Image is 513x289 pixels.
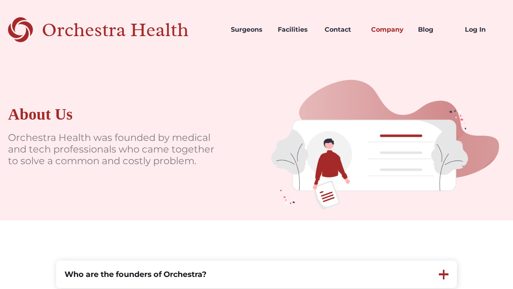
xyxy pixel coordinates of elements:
a: Blog [412,16,458,43]
a: Company [365,16,412,43]
div: About Us [8,105,73,124]
div: Orchestra Health [42,22,217,38]
a: Log In [458,16,505,43]
img: doctors [256,59,513,220]
a: Contact [318,16,365,43]
p: Orchestra Health was founded by medical and tech professionals who came together to solve a commo... [8,132,216,167]
a: Facilities [271,16,318,43]
strong: Who are the founders of Orchestra? [65,269,206,279]
a: Surgeons [224,16,271,43]
a: Orchestra Health [8,16,217,43]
